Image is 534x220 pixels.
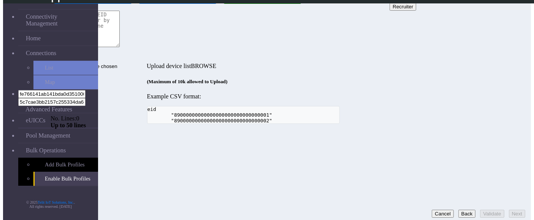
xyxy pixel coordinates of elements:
[26,50,56,57] span: Connections
[18,143,98,158] a: Bulk Operations
[26,147,66,154] span: Bulk Operations
[147,79,228,84] span: (Maximum of 10k allowed to Upload)
[480,210,504,218] button: Validate
[390,3,416,11] button: Recruiter
[38,200,74,204] a: Telit IoT Solutions, Inc.
[18,9,98,31] a: Connectivity Management
[51,122,436,129] div: Up to 50 lines
[76,115,79,122] span: 0
[18,31,98,46] a: Home
[147,106,340,124] pre: eid "89000000000000000000000000000001" "89000000000000000000000000000002"
[3,204,98,209] p: All rights reserved. [DATE]
[51,115,436,122] div: No. Lines:
[18,46,98,60] a: Connections
[45,65,53,71] span: List
[147,93,340,100] p: Example CSV format:
[45,79,55,85] span: Map
[509,210,525,218] button: Next
[33,158,98,172] a: Add Bulk Profiles
[33,75,98,89] a: Map
[33,172,98,186] a: Enable Bulk Profiles
[147,63,216,69] label: Upload device list
[18,113,98,128] a: eUICCs
[432,210,454,218] button: Cancel
[458,210,476,218] button: Back
[33,61,98,75] a: List
[18,128,98,143] a: Pool Management
[3,200,98,204] p: © 2025 .
[25,106,72,113] span: Advanced Features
